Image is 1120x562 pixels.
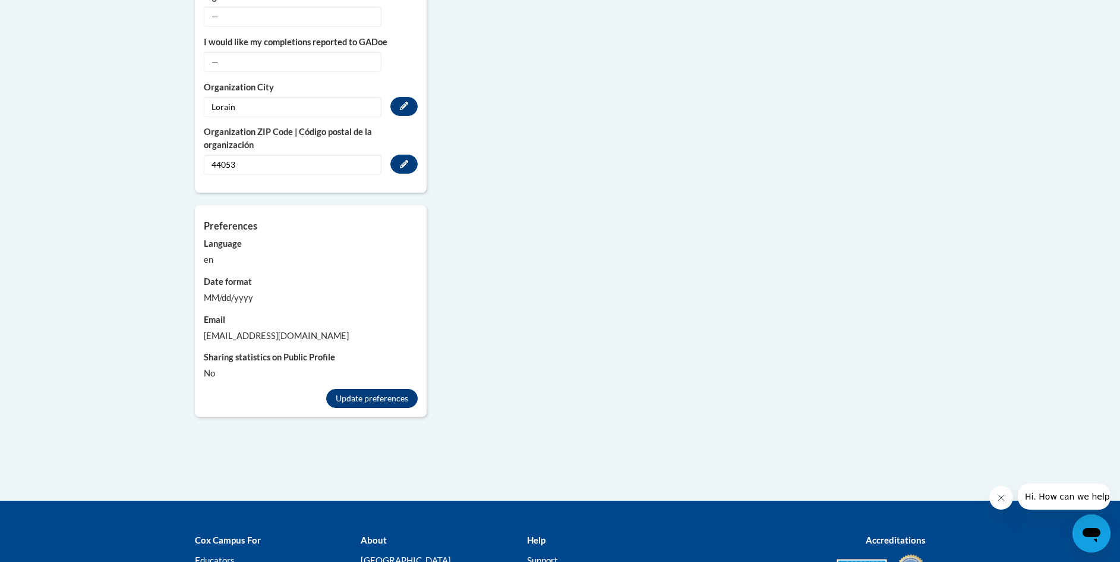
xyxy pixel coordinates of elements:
iframe: Close message [989,486,1013,510]
div: en [204,253,418,266]
label: Organization City [204,81,418,94]
b: Help [527,535,545,545]
iframe: Message from company [1018,483,1110,510]
span: 44053 [204,155,381,175]
iframe: Button to launch messaging window [1072,514,1110,552]
b: Cox Campus For [195,535,261,545]
span: — [204,52,381,72]
h5: Preferences [204,220,418,231]
span: Hi. How can we help? [7,8,96,18]
div: No [204,367,418,380]
span: Lorain [204,97,381,117]
label: Language [204,237,418,250]
button: Update preferences [326,389,418,408]
label: I would like my completions reported to GADoe [204,36,418,49]
div: MM/dd/yyyy [204,291,418,304]
label: Sharing statistics on Public Profile [204,351,418,364]
label: Email [204,313,418,326]
b: Accreditations [866,535,926,545]
label: Date format [204,275,418,288]
b: About [361,535,387,545]
div: [EMAIL_ADDRESS][DOMAIN_NAME] [204,329,418,343]
label: Organization ZIP Code | Código postal de la organización [204,125,418,152]
span: — [204,7,381,27]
